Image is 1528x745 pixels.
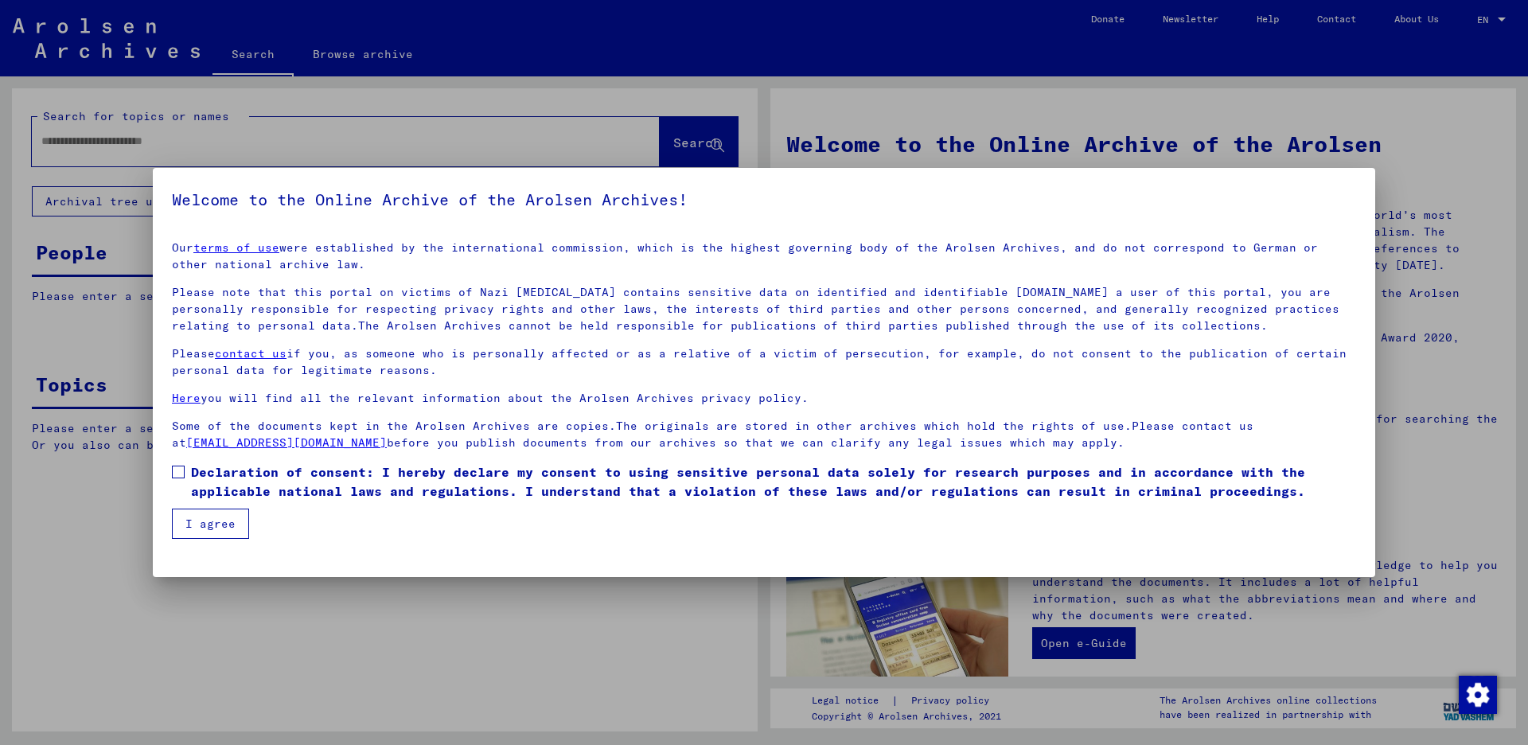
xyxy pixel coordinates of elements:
p: Please note that this portal on victims of Nazi [MEDICAL_DATA] contains sensitive data on identif... [172,284,1356,334]
a: Here [172,391,201,405]
a: [EMAIL_ADDRESS][DOMAIN_NAME] [186,435,387,450]
p: Our were established by the international commission, which is the highest governing body of the ... [172,240,1356,273]
p: Please if you, as someone who is personally affected or as a relative of a victim of persecution,... [172,345,1356,379]
a: terms of use [193,240,279,255]
a: contact us [215,346,286,361]
img: Change consent [1459,676,1497,714]
p: Some of the documents kept in the Arolsen Archives are copies.The originals are stored in other a... [172,418,1356,451]
button: I agree [172,509,249,539]
span: Declaration of consent: I hereby declare my consent to using sensitive personal data solely for r... [191,462,1356,501]
p: you will find all the relevant information about the Arolsen Archives privacy policy. [172,390,1356,407]
h5: Welcome to the Online Archive of the Arolsen Archives! [172,187,1356,213]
